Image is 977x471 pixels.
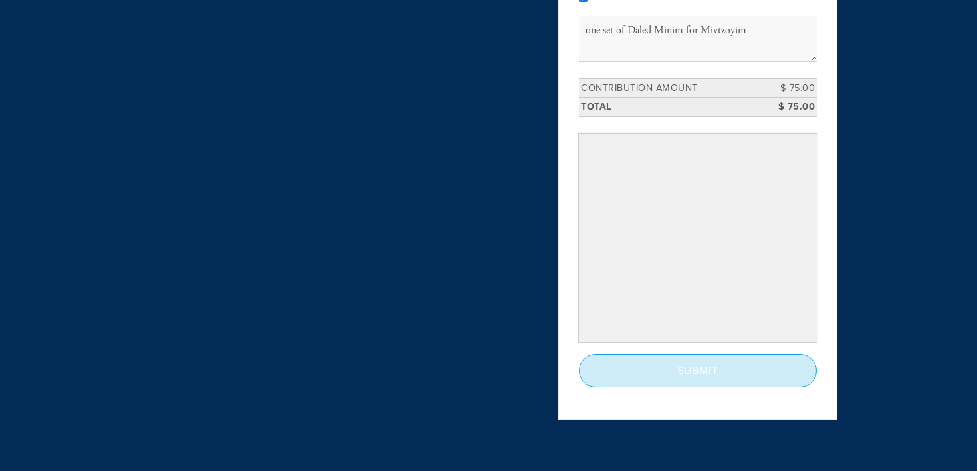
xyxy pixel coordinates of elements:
input: Submit [579,354,817,387]
td: Contribution Amount [579,78,757,98]
td: Total [579,98,757,117]
td: $ 75.00 [757,78,817,98]
iframe: Secure payment input frame [582,136,814,339]
td: $ 75.00 [757,98,817,117]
